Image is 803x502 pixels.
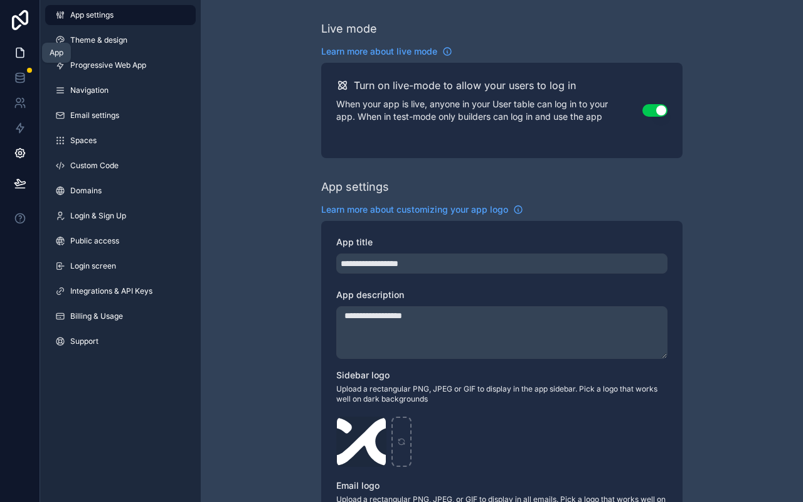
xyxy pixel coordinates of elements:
[70,136,97,146] span: Spaces
[321,178,389,196] div: App settings
[45,231,196,251] a: Public access
[70,336,98,346] span: Support
[354,78,576,93] h2: Turn on live-mode to allow your users to log in
[45,131,196,151] a: Spaces
[45,306,196,326] a: Billing & Usage
[45,30,196,50] a: Theme & design
[321,203,508,216] span: Learn more about customizing your app logo
[336,237,373,247] span: App title
[70,236,119,246] span: Public access
[45,181,196,201] a: Domains
[70,261,116,271] span: Login screen
[70,10,114,20] span: App settings
[336,384,667,404] span: Upload a rectangular PNG, JPEG or GIF to display in the app sidebar. Pick a logo that works well ...
[45,156,196,176] a: Custom Code
[70,60,146,70] span: Progressive Web App
[45,55,196,75] a: Progressive Web App
[321,45,452,58] a: Learn more about live mode
[70,186,102,196] span: Domains
[70,35,127,45] span: Theme & design
[70,161,119,171] span: Custom Code
[45,5,196,25] a: App settings
[50,48,63,58] div: App
[336,98,642,123] p: When your app is live, anyone in your User table can log in to your app. When in test-mode only b...
[70,211,126,221] span: Login & Sign Up
[45,331,196,351] a: Support
[336,289,404,300] span: App description
[336,480,380,491] span: Email logo
[45,105,196,125] a: Email settings
[70,286,152,296] span: Integrations & API Keys
[321,203,523,216] a: Learn more about customizing your app logo
[321,20,377,38] div: Live mode
[45,206,196,226] a: Login & Sign Up
[45,281,196,301] a: Integrations & API Keys
[45,80,196,100] a: Navigation
[321,45,437,58] span: Learn more about live mode
[70,85,109,95] span: Navigation
[70,110,119,120] span: Email settings
[45,256,196,276] a: Login screen
[70,311,123,321] span: Billing & Usage
[336,370,390,380] span: Sidebar logo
